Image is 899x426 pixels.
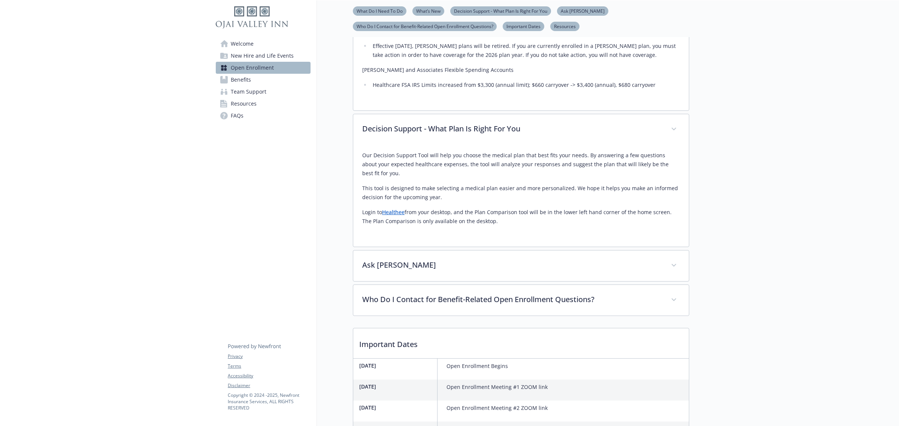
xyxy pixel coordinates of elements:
[353,7,406,14] a: What Do I Need To Do
[370,80,680,89] li: Healthcare FSA IRS Limits increased from $3,300 (annual limit); $660 carryover ​-> $3,400 (annual...
[382,209,405,216] a: Healthee
[359,362,434,369] p: [DATE]
[447,362,508,371] p: Open Enrollment Begins
[216,86,311,98] a: Team Support
[216,74,311,86] a: Benefits
[228,353,310,360] a: Privacy
[450,7,551,14] a: Decision Support - What Plan Is Right For You
[216,50,311,62] a: New Hire and Life Events
[228,372,310,379] a: Accessibility
[231,74,251,86] span: Benefits
[353,328,689,356] p: Important Dates
[231,38,254,50] span: Welcome
[216,38,311,50] a: Welcome
[216,98,311,110] a: Resources
[231,86,266,98] span: Team Support
[362,184,680,202] p: This tool is designed to make selecting a medical plan easier and more personalized. We hope it h...
[503,22,544,30] a: Important Dates
[216,110,311,122] a: FAQs
[353,145,689,247] div: Decision Support - What Plan Is Right For You
[359,383,434,390] p: [DATE]
[216,62,311,74] a: Open Enrollment
[362,294,662,305] p: Who Do I Contact for Benefit-Related Open Enrollment Questions?
[231,98,257,110] span: Resources
[353,114,689,145] div: Decision Support - What Plan Is Right For You
[362,208,680,226] p: Login to from your desktop, and the Plan Comparison tool will be in the lower left hand corner of...
[362,66,680,74] p: [PERSON_NAME] and Associates Flexible Spending Accounts
[228,382,310,389] a: Disclaimer
[231,50,294,62] span: New Hire and Life Events
[231,62,274,74] span: Open Enrollment
[362,151,680,178] p: Our Decision Support Tool will help you choose the medical plan that best fits your needs. By ans...
[353,285,689,316] div: Who Do I Contact for Benefit-Related Open Enrollment Questions?
[362,259,662,271] p: Ask [PERSON_NAME]
[447,404,548,413] p: Open Enrollment Meeting #2 ZOOM link
[359,404,434,411] p: [DATE]
[228,392,310,411] p: Copyright © 2024 - 2025 , Newfront Insurance Services, ALL RIGHTS RESERVED
[447,383,548,392] p: Open Enrollment Meeting #1 ZOOM link
[370,42,680,60] li: Effective [DATE], [PERSON_NAME] plans will be retired. If you are currently enrolled in a [PERSON...
[362,123,662,134] p: Decision Support - What Plan Is Right For You
[231,110,243,122] span: FAQs
[557,7,608,14] a: Ask [PERSON_NAME]
[353,250,689,281] div: Ask [PERSON_NAME]
[550,22,579,30] a: Resources
[228,363,310,369] a: Terms
[353,22,497,30] a: Who Do I Contact for Benefit-Related Open Enrollment Questions?
[412,7,444,14] a: What’s New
